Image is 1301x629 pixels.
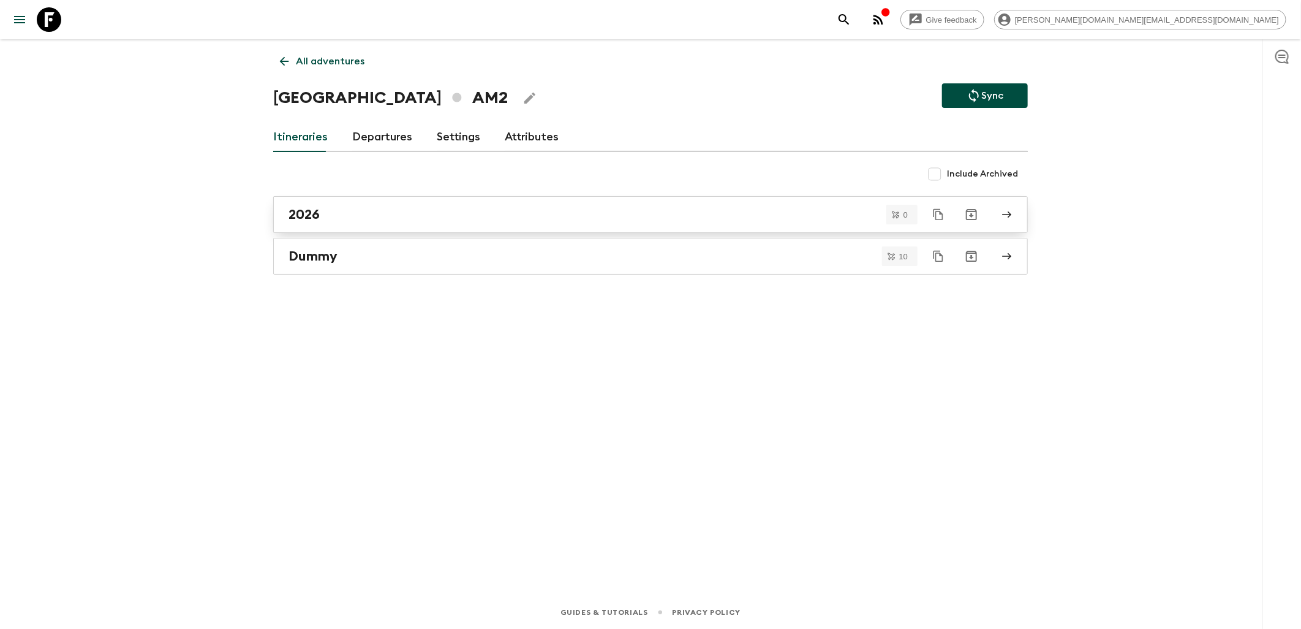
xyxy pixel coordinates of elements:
[832,7,856,32] button: search adventures
[900,10,984,29] a: Give feedback
[947,168,1018,180] span: Include Archived
[981,88,1003,103] p: Sync
[7,7,32,32] button: menu
[673,606,741,619] a: Privacy Policy
[288,207,320,223] h2: 2026
[273,238,1028,275] a: Dummy
[273,196,1028,233] a: 2026
[892,253,915,261] span: 10
[518,86,542,110] button: Edit Adventure Title
[1008,15,1286,25] span: [PERSON_NAME][DOMAIN_NAME][EMAIL_ADDRESS][DOMAIN_NAME]
[959,202,984,227] button: Archive
[927,204,949,226] button: Duplicate
[296,54,364,69] p: All adventures
[437,123,480,152] a: Settings
[273,86,508,110] h1: [GEOGRAPHIC_DATA] AM2
[959,244,984,269] button: Archive
[288,248,338,264] h2: Dummy
[352,123,412,152] a: Departures
[896,211,915,219] span: 0
[273,123,328,152] a: Itineraries
[505,123,559,152] a: Attributes
[942,83,1028,108] button: Sync adventure departures to the booking engine
[273,49,371,74] a: All adventures
[927,245,949,267] button: Duplicate
[919,15,984,25] span: Give feedback
[994,10,1286,29] div: [PERSON_NAME][DOMAIN_NAME][EMAIL_ADDRESS][DOMAIN_NAME]
[560,606,648,619] a: Guides & Tutorials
